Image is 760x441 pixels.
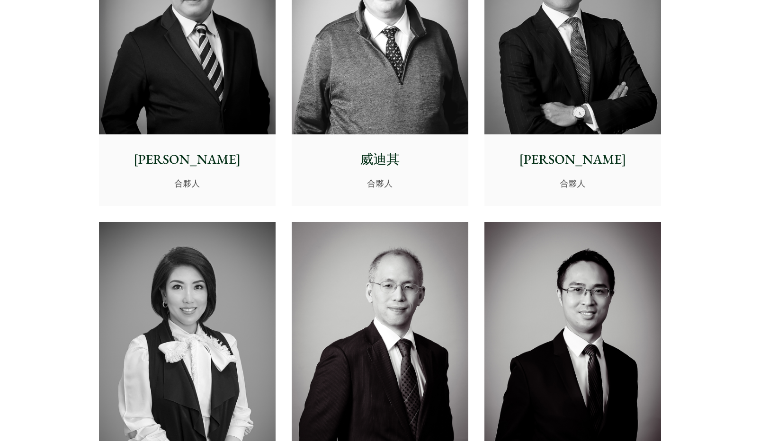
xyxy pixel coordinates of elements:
p: [PERSON_NAME] [107,150,268,169]
p: 合夥人 [299,177,461,190]
p: [PERSON_NAME] [492,150,653,169]
p: 威迪其 [299,150,461,169]
p: 合夥人 [492,177,653,190]
p: 合夥人 [107,177,268,190]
